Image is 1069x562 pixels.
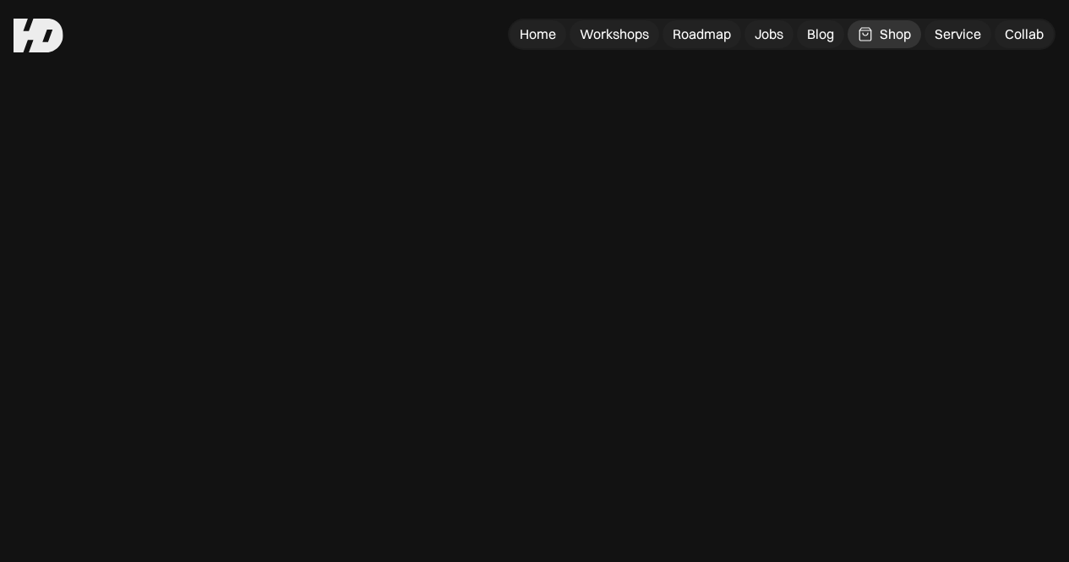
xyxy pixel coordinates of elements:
div: Collab [1005,25,1044,43]
div: Blog [807,25,834,43]
a: Blog [797,20,844,48]
div: Home [520,25,556,43]
div: Roadmap [673,25,731,43]
div: Workshops [580,25,649,43]
div: Jobs [755,25,783,43]
a: Home [510,20,566,48]
a: Service [924,20,991,48]
a: Roadmap [663,20,741,48]
a: Shop [848,20,921,48]
a: Jobs [744,20,794,48]
a: Collab [995,20,1054,48]
div: Shop [880,25,911,43]
a: Workshops [570,20,659,48]
div: Service [935,25,981,43]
